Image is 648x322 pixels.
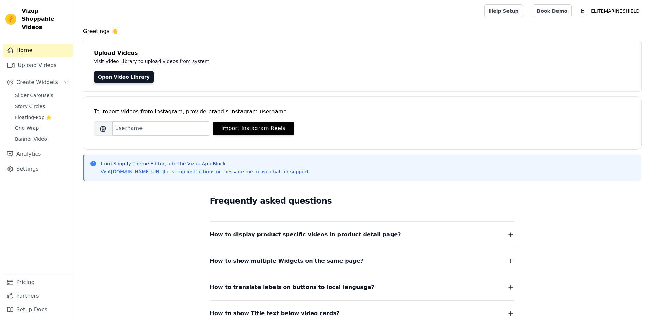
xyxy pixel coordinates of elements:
span: How to display product specific videos in product detail page? [210,230,401,240]
a: Story Circles [11,102,73,111]
button: Create Widgets [3,76,73,89]
p: Visit for setup instructions or message me in live chat for support. [101,168,310,175]
a: Slider Carousels [11,91,73,100]
h4: Upload Videos [94,49,630,57]
a: Help Setup [484,4,523,17]
span: Banner Video [15,136,47,142]
span: How to show Title text below video cards? [210,309,340,318]
a: Pricing [3,276,73,289]
span: Create Widgets [16,78,58,87]
a: Upload Videos [3,59,73,72]
a: Open Video Library [94,71,154,83]
span: Slider Carousels [15,92,53,99]
button: How to translate labels on buttons to local language? [210,282,515,292]
h4: Greetings 👋! [83,27,641,35]
button: How to display product specific videos in product detail page? [210,230,515,240]
span: Vizup Shoppable Videos [22,7,70,31]
p: Visit Video Library to upload videos from system [94,57,399,65]
a: Setup Docs [3,303,73,317]
a: Grid Wrap [11,123,73,133]
a: Settings [3,162,73,176]
input: username [112,121,210,136]
h2: Frequently asked questions [210,194,515,208]
button: How to show Title text below video cards? [210,309,515,318]
a: Home [3,44,73,57]
span: Floating-Pop ⭐ [15,114,52,121]
button: E ELITEMARINESHIELD [577,5,643,17]
a: Partners [3,289,73,303]
span: How to translate labels on buttons to local language? [210,282,375,292]
span: @ [94,121,112,136]
text: E [581,7,585,14]
a: Analytics [3,147,73,161]
a: Banner Video [11,134,73,144]
button: How to show multiple Widgets on the same page? [210,256,515,266]
a: Book Demo [533,4,572,17]
p: from Shopify Theme Editor, add the Vizup App Block [101,160,310,167]
button: Import Instagram Reels [213,122,294,135]
div: To import videos from Instagram, provide brand's instagram username [94,108,630,116]
img: Vizup [5,14,16,25]
span: How to show multiple Widgets on the same page? [210,256,364,266]
a: [DOMAIN_NAME][URL] [111,169,164,174]
a: Floating-Pop ⭐ [11,112,73,122]
span: Story Circles [15,103,45,110]
p: ELITEMARINESHIELD [588,5,643,17]
span: Grid Wrap [15,125,39,132]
